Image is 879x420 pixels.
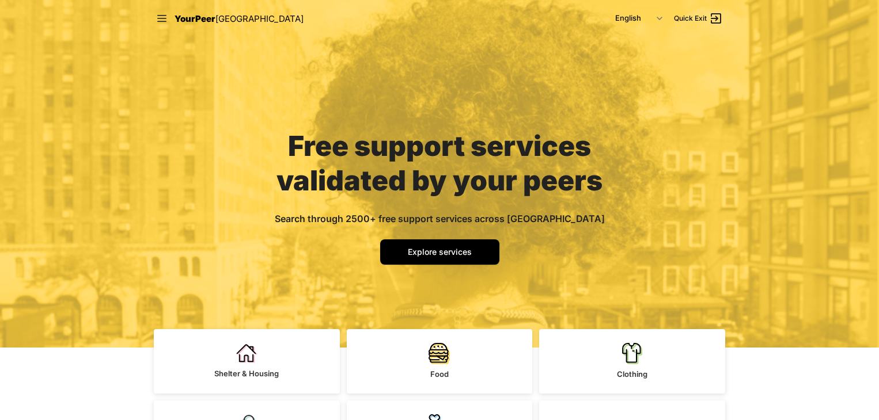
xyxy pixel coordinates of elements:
[674,12,723,25] a: Quick Exit
[214,369,279,378] span: Shelter & Housing
[175,12,304,26] a: YourPeer[GEOGRAPHIC_DATA]
[380,239,499,265] a: Explore services
[408,247,472,257] span: Explore services
[539,329,725,394] a: Clothing
[430,369,449,379] span: Food
[175,13,215,24] span: YourPeer
[215,13,304,24] span: [GEOGRAPHIC_DATA]
[617,369,647,379] span: Clothing
[154,329,340,394] a: Shelter & Housing
[276,129,603,197] span: Free support services validated by your peers
[674,14,707,23] span: Quick Exit
[347,329,533,394] a: Food
[275,213,605,224] span: Search through 2500+ free support services across [GEOGRAPHIC_DATA]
